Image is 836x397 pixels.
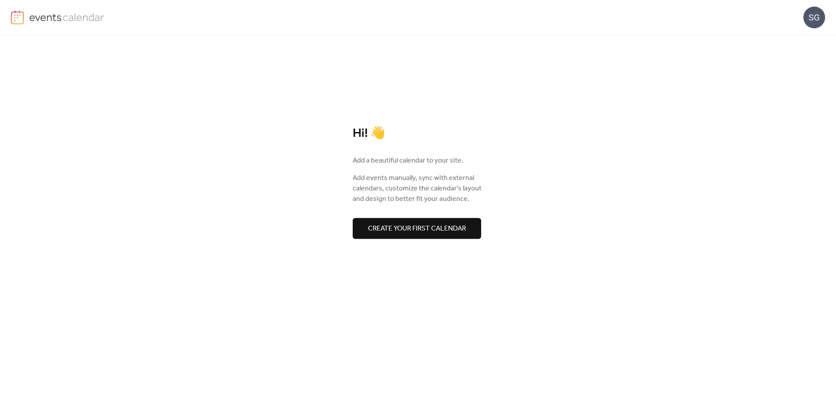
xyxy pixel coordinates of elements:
[353,156,463,166] span: Add a beautiful calendar to your site.
[803,7,825,28] div: SG
[353,126,483,141] div: Hi! 👋
[353,218,481,239] button: Create your first calendar
[11,10,24,24] img: logo
[353,173,483,204] span: Add events manually, sync with external calendars, customize the calendar's layout and design to ...
[368,224,466,234] span: Create your first calendar
[29,10,104,24] img: logo-type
